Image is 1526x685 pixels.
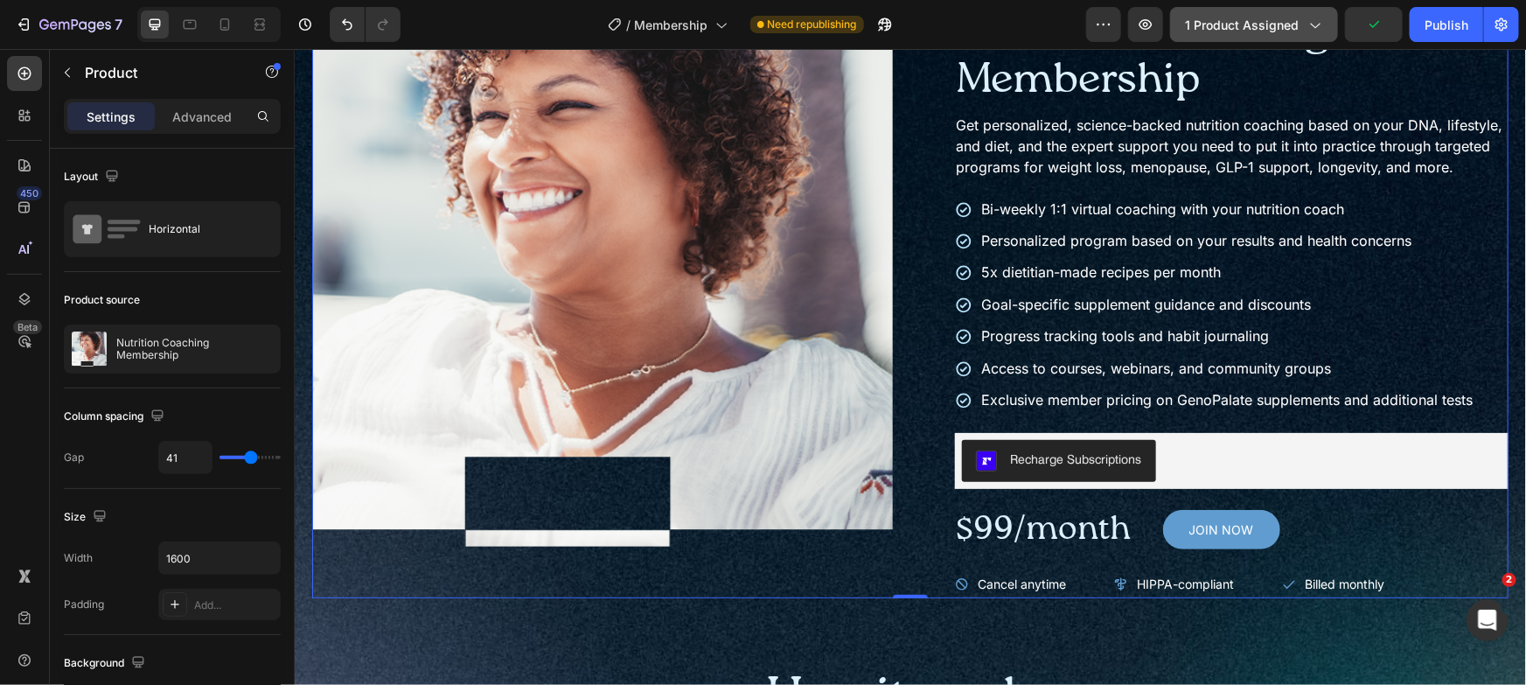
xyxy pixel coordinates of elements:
span: Goal-specific supplement guidance and discounts [687,247,1017,264]
button: 1 product assigned [1170,7,1338,42]
div: Layout [64,165,122,189]
button: Recharge Subscriptions [667,391,861,433]
span: / [627,16,631,34]
p: Billed monthly [1011,524,1090,546]
span: Progress tracking tools and habit journaling [687,278,975,296]
button: 7 [7,7,130,42]
span: Bi-weekly 1:1 virtual coaching with your nutrition coach [687,151,1050,169]
span: Need republishing [768,17,857,32]
div: Recharge Subscriptions [716,402,847,420]
div: Width [64,550,93,566]
p: $99/month [662,465,837,498]
div: Product source [64,292,140,308]
button: Publish [1410,7,1483,42]
p: Access to courses, webinars, and community groups [687,310,1179,329]
div: Background [64,652,149,675]
div: 450 [17,186,42,200]
span: Personalized program based on your results and health concerns [687,183,1118,200]
p: 7 [115,14,122,35]
input: Auto [159,442,212,473]
p: Product [85,62,233,83]
div: Add... [194,598,276,613]
span: 2 [1502,573,1516,587]
p: Nutrition Coaching Membership [116,337,273,361]
span: 1 product assigned [1185,16,1299,34]
div: Beta [13,320,42,334]
div: Size [64,506,110,529]
h2: How it works [17,616,1214,682]
span: Membership [635,16,708,34]
div: Gap [64,450,84,465]
div: JOIN NOW [895,473,959,489]
button: JOIN NOW [868,461,986,500]
p: Cancel anytime [684,524,772,546]
span: 5x dietitian-made recipes per month [687,214,927,232]
p: HIPPA-compliant [843,524,940,546]
img: product feature img [72,332,107,367]
div: Publish [1425,16,1468,34]
p: Exclusive member pricing on GenoPalate supplements and additional tests [687,341,1179,360]
input: Auto [159,542,280,574]
div: Horizontal [149,209,255,249]
p: Settings [87,108,136,126]
iframe: To enrich screen reader interactions, please activate Accessibility in Grammarly extension settings [295,49,1526,685]
div: Column spacing [64,405,168,429]
iframe: Intercom live chat [1467,599,1509,641]
p: Advanced [172,108,232,126]
div: Undo/Redo [330,7,401,42]
div: Padding [64,597,104,612]
p: Get personalized, science-backed nutrition coaching based on your DNA, lifestyle, and diet, and t... [662,66,1213,129]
